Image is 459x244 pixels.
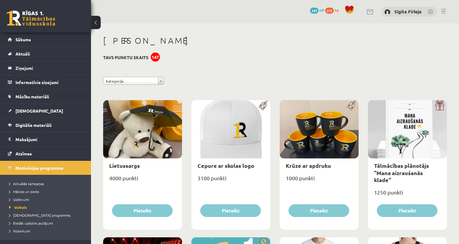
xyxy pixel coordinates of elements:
[9,189,85,194] a: Mācies un ziedo
[8,118,83,132] a: Digitālie materiāli
[9,213,70,218] span: [DEMOGRAPHIC_DATA] programma
[9,205,27,210] span: Veikals
[109,162,140,169] a: Lietussargs
[9,181,85,186] a: Aktuālās kampaņas
[15,75,83,89] legend: Informatīvie ziņojumi
[15,132,83,146] legend: Maksājumi
[310,8,319,14] span: 147
[280,173,359,188] div: 1000 punkti
[335,8,339,12] span: xp
[384,9,390,15] img: Sigita Firleja
[325,8,334,14] span: 275
[9,181,44,186] span: Aktuālās kampaņas
[8,104,83,118] a: [DEMOGRAPHIC_DATA]
[310,8,324,12] a: 147 mP
[8,47,83,61] a: Aktuāli
[15,94,49,99] span: Mācību materiāli
[433,100,447,110] img: Dāvana ar pārsteigumu
[9,189,39,194] span: Mācies un ziedo
[15,122,52,128] span: Digitālie materiāli
[106,77,156,85] span: Kategorija
[200,204,261,217] button: Pieteikt
[7,11,55,26] a: Rīgas 1. Tālmācības vidusskola
[8,32,83,46] a: Sākums
[103,55,148,60] h3: Tavs punktu skaits
[9,221,53,225] span: Biežāk uzdotie jautājumi
[151,53,160,62] div: 147
[8,132,83,146] a: Maksājumi
[9,220,85,226] a: Biežāk uzdotie jautājumi
[103,77,164,85] a: Kategorija
[8,75,83,89] a: Informatīvie ziņojumi
[8,61,83,75] a: Ziņojumi
[394,8,421,15] a: Sigita Firleja
[191,173,270,188] div: 3100 punkti
[257,100,270,110] img: Populāra prece
[15,151,32,156] span: Atzīmes
[15,51,30,56] span: Aktuāli
[15,37,31,42] span: Sākums
[103,36,447,46] h1: [PERSON_NAME]
[9,197,29,202] span: Uzdevumi
[15,165,63,171] span: Motivācijas programma
[9,212,85,218] a: [DEMOGRAPHIC_DATA] programma
[368,187,447,202] div: 1250 punkti
[9,205,85,210] a: Veikals
[15,108,63,114] span: [DEMOGRAPHIC_DATA]
[289,204,349,217] button: Pieteikt
[112,204,173,217] button: Pieteikt
[286,162,331,169] a: Krūze ar apdruku
[319,8,324,12] span: mP
[197,162,254,169] a: Cepure ar skolas logo
[8,147,83,161] a: Atzīmes
[8,90,83,103] a: Mācību materiāli
[325,8,342,12] a: 275 xp
[9,197,85,202] a: Uzdevumi
[9,229,30,233] span: Noteikumi
[377,204,437,217] button: Pieteikt
[9,228,85,234] a: Noteikumi
[8,161,83,175] a: Motivācijas programma
[103,173,182,188] div: 4000 punkti
[15,61,83,75] legend: Ziņojumi
[345,100,359,110] img: Populāra prece
[374,162,429,183] a: Tālmācības plānotājs "Mana aizraušanās klade"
